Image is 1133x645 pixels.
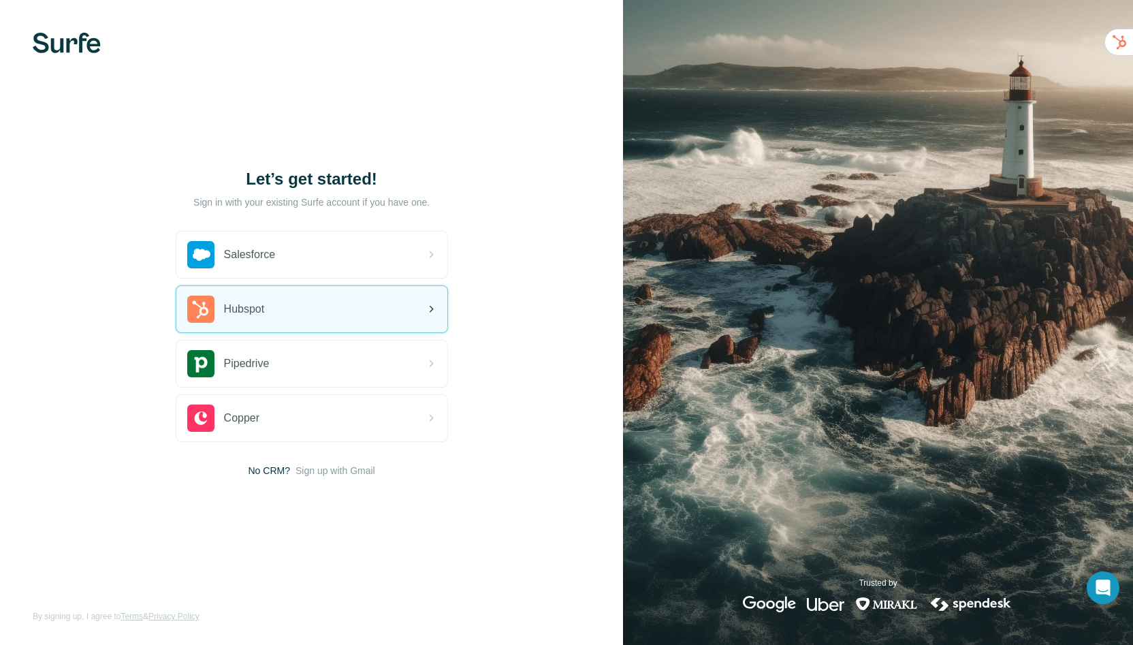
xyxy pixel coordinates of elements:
[249,464,290,477] span: No CRM?
[296,464,375,477] button: Sign up with Gmail
[176,168,448,190] h1: Let’s get started!
[743,596,796,612] img: google's logo
[929,596,1013,612] img: spendesk's logo
[187,405,214,432] img: copper's logo
[807,596,844,612] img: uber's logo
[224,301,265,317] span: Hubspot
[193,195,430,209] p: Sign in with your existing Surfe account if you have one.
[224,356,270,372] span: Pipedrive
[859,577,897,589] p: Trusted by
[187,350,214,377] img: pipedrive's logo
[224,410,259,426] span: Copper
[855,596,918,612] img: mirakl's logo
[187,241,214,268] img: salesforce's logo
[187,296,214,323] img: hubspot's logo
[1087,571,1119,604] div: Open Intercom Messenger
[33,33,101,53] img: Surfe's logo
[224,247,276,263] span: Salesforce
